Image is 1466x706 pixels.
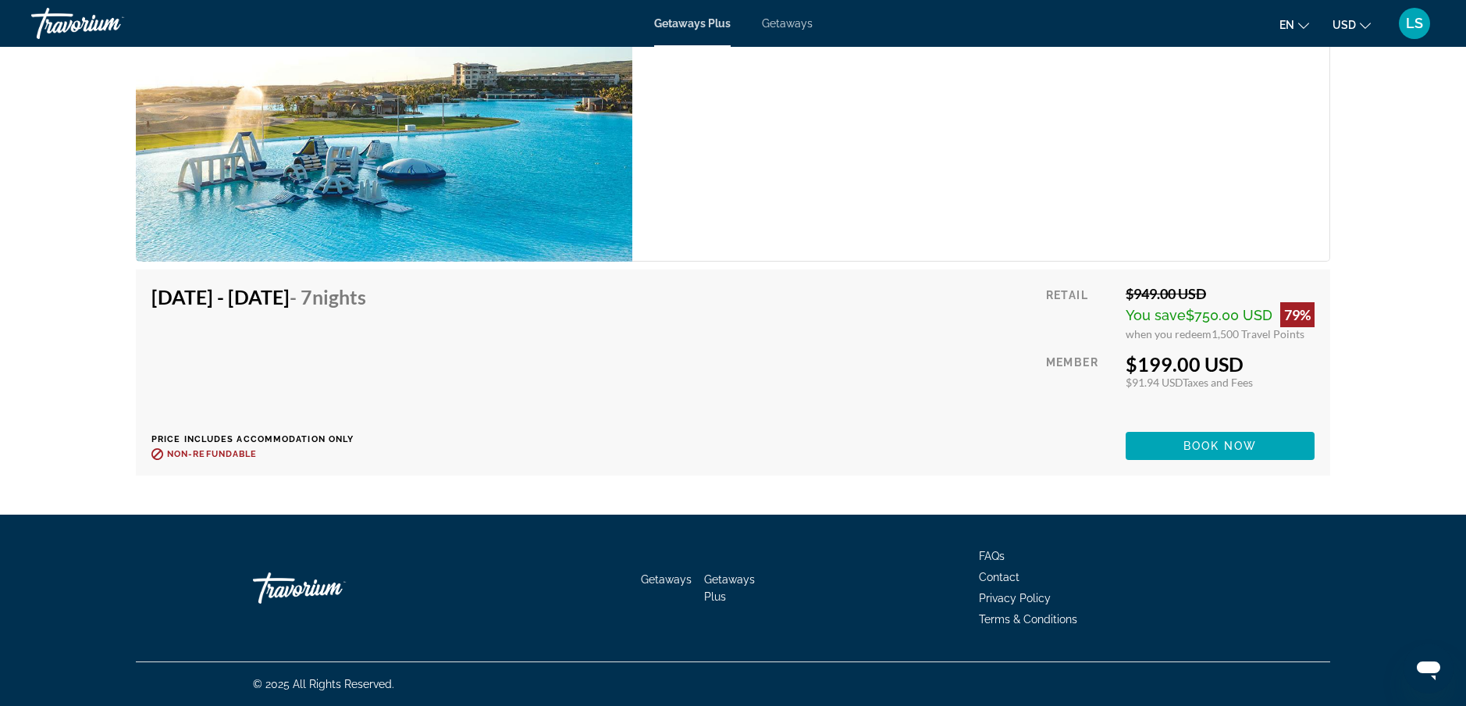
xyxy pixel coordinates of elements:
span: Book now [1183,440,1258,452]
a: Getaways Plus [704,573,755,603]
button: Change currency [1333,13,1371,36]
p: Price includes accommodation only [151,434,378,444]
span: Taxes and Fees [1183,376,1253,389]
a: Privacy Policy [979,592,1051,604]
a: Getaways [762,17,813,30]
div: $199.00 USD [1126,352,1315,376]
div: Retail [1046,285,1114,341]
button: User Menu [1394,7,1435,40]
iframe: Button to launch messaging window [1404,644,1454,694]
a: Contact [979,571,1019,583]
span: LS [1406,16,1423,31]
span: when you redeem [1126,327,1212,341]
a: Getaways [641,573,692,586]
span: - 7 [290,285,366,308]
span: 1,500 Travel Points [1212,327,1304,341]
div: 79% [1280,302,1315,327]
span: You save [1126,307,1186,323]
h4: [DATE] - [DATE] [151,285,366,308]
div: $949.00 USD [1126,285,1315,302]
span: © 2025 All Rights Reserved. [253,678,394,690]
a: Travorium [31,3,187,44]
div: $91.94 USD [1126,376,1315,389]
span: USD [1333,19,1356,31]
a: Travorium [253,565,409,612]
a: Terms & Conditions [979,613,1077,626]
button: Book now [1126,432,1315,460]
span: Non-refundable [167,449,257,459]
span: $750.00 USD [1186,307,1272,323]
span: en [1279,19,1294,31]
span: Nights [312,285,366,308]
a: Getaways Plus [654,17,731,30]
a: FAQs [979,550,1005,562]
button: Change language [1279,13,1309,36]
div: Member [1046,352,1114,420]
